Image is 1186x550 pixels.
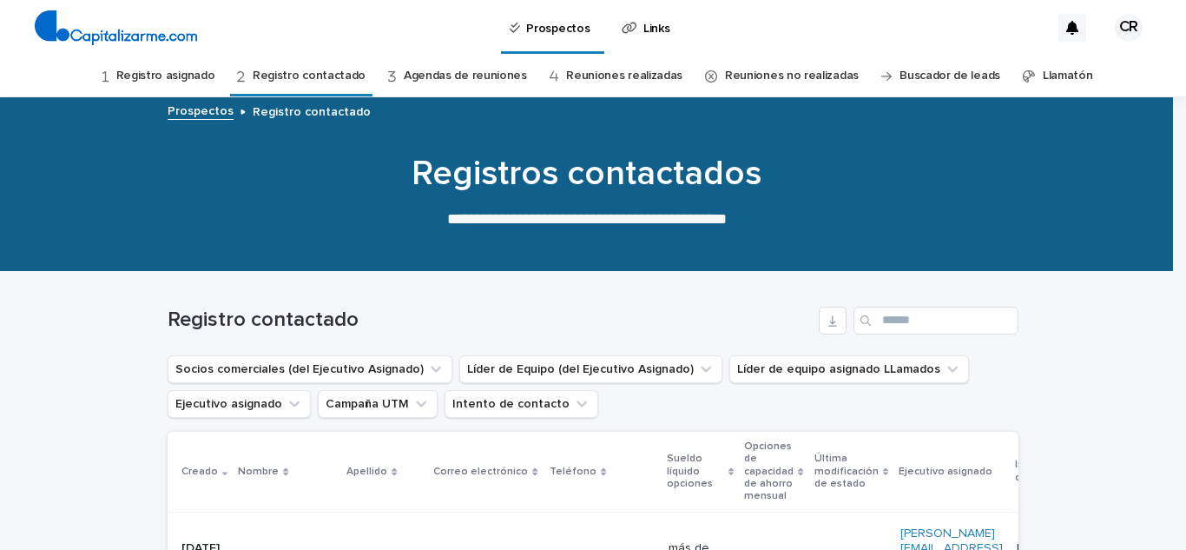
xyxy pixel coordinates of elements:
button: Campaña UTM [318,390,438,418]
a: Llamatón [1043,56,1093,96]
a: Prospectos [168,100,234,120]
font: Nombre [238,467,279,477]
font: Llamatón [1043,70,1093,82]
font: Registro contactado [253,70,366,82]
a: Reuniones realizadas [566,56,682,96]
font: Ejecutivo asignado [899,467,992,477]
button: Líder de equipo asignado LLamados [729,355,969,383]
a: Reuniones no realizadas [725,56,859,96]
font: Intento de contacto [1015,460,1068,482]
input: Buscar [853,307,1018,335]
font: Registro contactado [253,106,371,118]
font: Opciones de capacidad de ahorro mensual [744,441,794,502]
font: CR [1119,19,1138,35]
a: Registro contactado [253,56,366,96]
a: Agendas de reuniones [404,56,527,96]
h1: Registros contactados [161,153,1012,195]
font: Reuniones no realizadas [725,70,859,82]
font: Agendas de reuniones [404,70,527,82]
font: Prospectos [168,105,234,117]
font: Última modificación de estado [814,454,879,489]
a: Registro asignado [116,56,215,96]
img: 4arMvv9wSvmHTHbXwTim [35,10,197,45]
font: Buscador de leads [899,70,1000,82]
font: Registro contactado [168,309,359,330]
font: Teléfono [550,467,596,477]
font: Creado [181,467,218,477]
button: Líder de Equipo (del Ejecutivo Asignado) [459,355,722,383]
font: Apellido [346,467,387,477]
button: Ejecutivo asignado [168,390,311,418]
font: Reuniones realizadas [566,70,682,82]
font: Registro asignado [116,70,215,82]
font: Sueldo líquido opciones [667,454,713,489]
button: Intento de contacto [445,390,598,418]
a: Buscador de leads [899,56,1000,96]
font: Correo electrónico [433,467,528,477]
button: Socios comerciales (del Ejecutivo Asignado) [168,355,452,383]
